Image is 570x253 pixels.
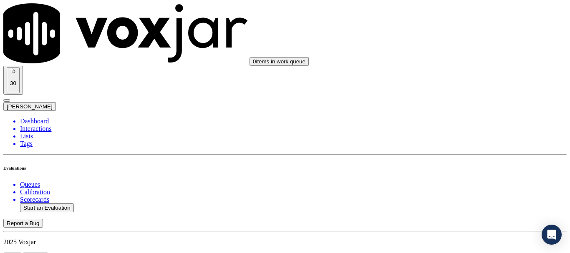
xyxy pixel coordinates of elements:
h6: Evaluations [3,165,567,170]
button: 30 [3,66,23,95]
button: 0items in work queue [250,57,309,66]
div: Open Intercom Messenger [542,225,562,245]
p: 2025 Voxjar [3,238,567,246]
img: voxjar logo [3,3,248,63]
p: 30 [10,80,16,86]
span: [PERSON_NAME] [7,103,53,110]
button: [PERSON_NAME] [3,102,56,111]
a: Lists [20,133,567,140]
a: Tags [20,140,567,148]
a: Interactions [20,125,567,133]
button: Report a Bug [3,219,43,228]
a: Queues [20,181,567,188]
a: Calibration [20,188,567,196]
button: Start an Evaluation [20,203,74,212]
button: 30 [7,67,20,93]
a: Scorecards [20,196,567,203]
a: Dashboard [20,118,567,125]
